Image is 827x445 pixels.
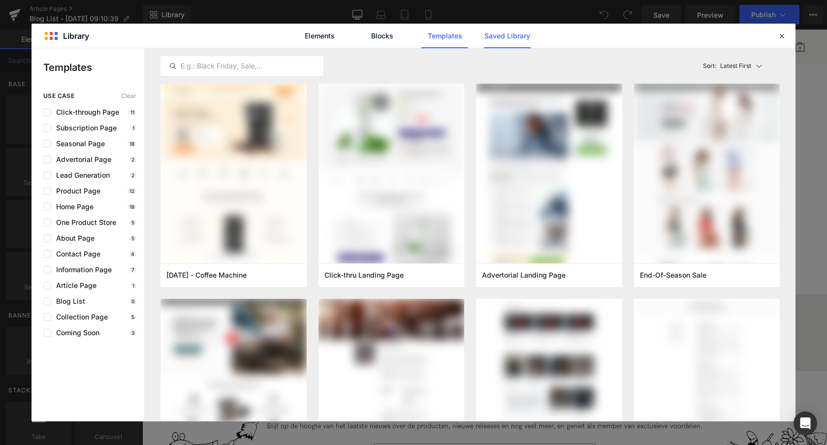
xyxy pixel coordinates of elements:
[129,235,136,241] p: 5
[136,13,241,23] b: Ontdek onze mini's voor op reis
[127,204,136,210] p: 18
[232,414,453,442] input: Je e-mailadres *
[129,251,136,257] p: 4
[127,141,136,147] p: 18
[121,93,136,99] span: Clear
[484,24,531,48] a: Saved Library
[63,72,622,84] p: Start building your page
[703,63,716,69] span: Sort:
[251,7,283,29] button: Producten
[482,271,566,280] span: Advertorial Landing Page
[336,7,364,29] button: Over ons
[129,298,136,304] p: 0
[130,125,136,131] p: 1
[794,412,817,435] div: Open Intercom Messenger
[359,24,406,48] a: Blocks
[264,309,421,324] p: Keuze uit 3 gratis samples bij elke bestelling door in te loggen op je Davines account.
[296,24,343,48] a: Elements
[51,187,100,195] span: Product Page
[51,219,116,226] span: One Product Store
[653,6,663,28] button: Minicart aria label
[656,17,660,22] span: View cart, 0 items in cart
[166,271,247,280] span: Thanksgiving - Coffee Machine
[129,267,136,273] p: 7
[51,124,117,132] span: Subscription Page
[720,62,751,70] p: Latest First
[43,93,74,99] span: use case
[374,7,388,30] a: Blog
[398,7,456,29] button: Voor Professionals
[129,220,136,225] p: 5
[128,109,136,115] p: 11
[51,203,94,211] span: Home Page
[130,283,136,288] p: 1
[63,220,622,227] p: or Drag & Drop elements from left sidebar
[606,6,621,28] button: Search aria label
[466,7,542,30] a: Word een Davines salon
[51,156,111,163] span: Advertorial Page
[109,392,576,402] p: Blijf op de hoogte van het laatste nieuws over de producten, nieuwe releases en nog veel meer, en...
[421,24,468,48] a: Templates
[161,60,323,72] input: E.g.: Black Friday, Sale,...
[127,188,136,194] p: 12
[292,7,326,29] button: Haarstatus
[51,250,100,258] span: Contact Page
[324,271,404,280] span: Click-thru Landing Page
[699,56,780,76] button: Latest FirstSort:Latest First
[51,266,112,274] span: Information Page
[51,297,85,305] span: Blog List
[109,356,576,383] h4: Meld je nu aan voor onze nieuwsbrief en ontvang gratis verzending
[448,309,579,317] a: Vind een Davines kapper bij jou in de buurt
[20,7,74,24] img: Davines Nederland
[51,313,108,321] span: Collection Page
[51,171,110,179] span: Lead Generation
[621,12,636,22] a: Salon Locator
[128,309,214,317] p: Gratis verzending vanaf €59
[298,192,387,212] a: Explore Template
[51,329,99,337] span: Coming Soon
[640,271,706,280] span: End-Of-Season Sale
[51,282,96,289] span: Article Page
[129,157,136,162] p: 2
[136,7,241,30] a: Ontdek onze mini's voor op reis
[43,60,144,75] p: Templates
[129,172,136,178] p: 2
[51,108,119,116] span: Click-through Page
[129,314,136,320] p: 5
[129,330,136,336] p: 3
[51,140,105,148] span: Seasonal Page
[51,234,95,242] span: About Page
